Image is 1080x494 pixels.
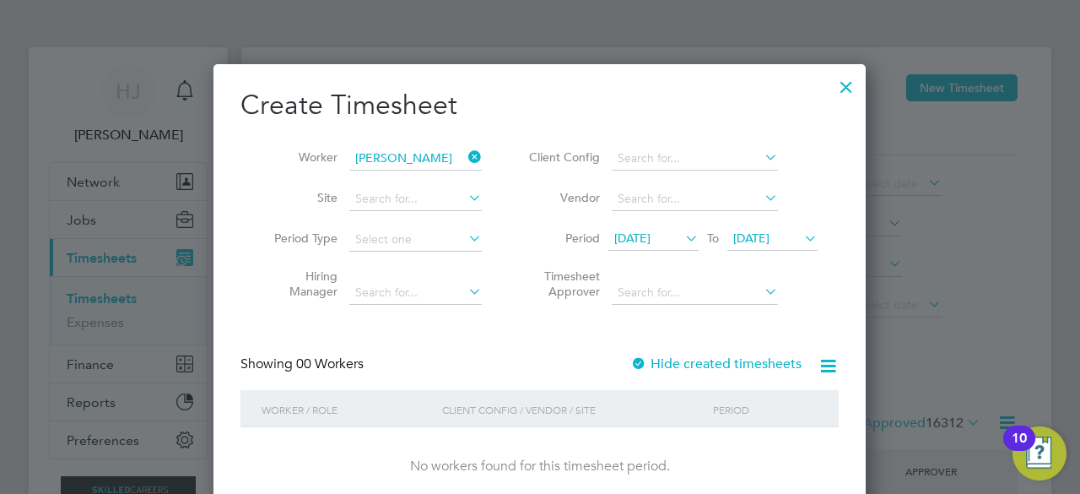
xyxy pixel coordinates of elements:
label: Client Config [524,149,600,165]
div: Period [709,390,822,429]
label: Vendor [524,190,600,205]
label: Hide created timesheets [630,356,802,372]
input: Search for... [349,281,482,305]
h2: Create Timesheet [240,88,839,123]
input: Search for... [612,281,778,305]
button: Open Resource Center, 10 new notifications [1012,426,1066,480]
label: Site [262,190,337,205]
span: 00 Workers [296,356,364,372]
div: Worker / Role [257,390,438,429]
input: Search for... [349,147,482,171]
div: 10 [1012,438,1027,460]
label: Hiring Manager [262,269,337,299]
label: Period Type [262,231,337,246]
span: [DATE] [614,231,651,246]
input: Select one [349,228,482,252]
input: Search for... [349,187,482,211]
div: No workers found for this timesheet period. [257,458,822,475]
input: Search for... [612,187,778,211]
div: Showing [240,356,367,373]
input: Search for... [612,147,778,171]
div: Client Config / Vendor / Site [438,390,709,429]
label: Timesheet Approver [524,269,600,299]
span: [DATE] [733,231,769,246]
label: Worker [262,149,337,165]
label: Period [524,231,600,246]
span: To [702,227,724,249]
